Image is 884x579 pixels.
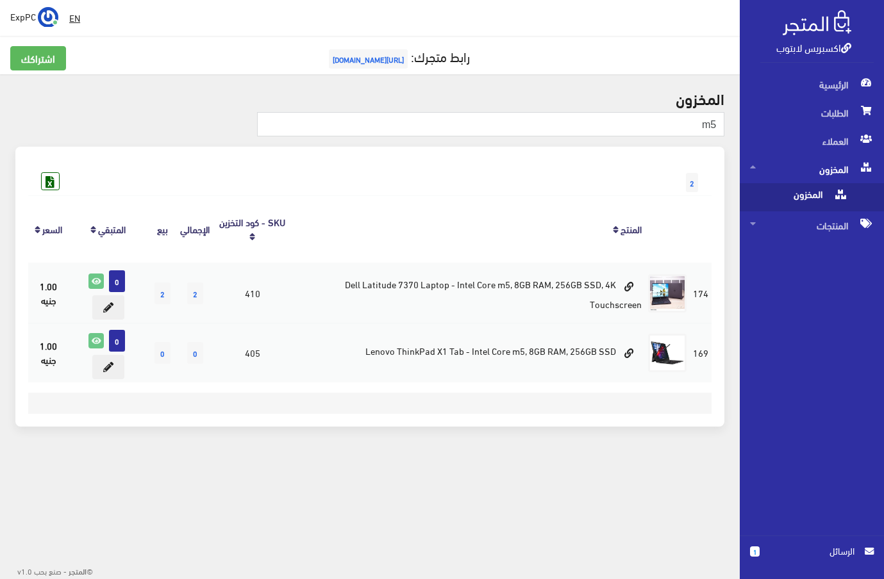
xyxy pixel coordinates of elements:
a: المخزون [740,155,884,183]
a: ... ExpPC [10,6,58,27]
td: 410 [213,263,292,323]
img: . [783,10,851,35]
span: - صنع بحب v1.0 [17,564,67,578]
span: الرسائل [770,544,855,558]
td: 1.00 جنيه [28,323,69,382]
span: 2 [187,282,203,304]
img: dell-latitude-7370-laptop-intel-core-m5-8gb-ram-256gb-ssd-4k-touchscreen.jpg [648,274,687,313]
span: العملاء [750,127,874,155]
a: السعر [42,220,62,238]
a: SKU - كود التخزين [219,213,285,231]
a: 1 الرسائل [750,544,874,571]
span: 0 [187,342,203,364]
u: EN [69,10,80,26]
a: EN [64,6,85,29]
span: المنتجات [750,211,874,240]
span: 2 [686,173,698,192]
span: 0 [109,270,125,292]
h2: المخزون [15,90,724,106]
th: بيع [148,195,177,263]
a: المخزون [740,183,884,211]
a: المتبقي [98,220,126,238]
span: الرئيسية [750,70,874,99]
a: العملاء [740,127,884,155]
a: رابط متجرك:[URL][DOMAIN_NAME] [326,44,470,68]
a: المنتجات [740,211,884,240]
span: الطلبات [750,99,874,127]
span: [URL][DOMAIN_NAME] [329,49,408,69]
input: بحث ( SKU - كود التخزين, الإسم, الموديل, السعر )... [257,112,724,136]
a: المنتج [621,220,642,238]
a: الطلبات [740,99,884,127]
a: اكسبريس لابتوب [776,38,851,56]
span: 0 [109,330,125,352]
img: ... [38,7,58,28]
span: 2 [154,282,171,304]
td: Dell Latitude 7370 Laptop - Intel Core m5, 8GB RAM, 256GB SSD, 4K Touchscreen [292,263,645,323]
th: اﻹجمالي [177,195,213,263]
span: ExpPC [10,8,36,24]
td: 169 [690,323,712,382]
td: Lenovo ThinkPad X1 Tab - Intel Core m5, 8GB RAM, 256GB SSD [292,323,645,382]
td: 405 [213,323,292,382]
span: المخزون [750,155,874,183]
span: 1 [750,546,760,557]
div: © [5,562,93,579]
span: المخزون [750,183,847,211]
td: 1.00 جنيه [28,263,69,323]
img: lenovo-thinkpad-x1-tab-intel-core-m5-8gb-ram-256gb-ssd.jpg [648,334,687,372]
span: 0 [154,342,171,364]
td: 174 [690,263,712,323]
iframe: Drift Widget Chat Controller [15,491,64,540]
a: اشتراكك [10,46,66,70]
strong: المتجر [69,565,87,576]
a: الرئيسية [740,70,884,99]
